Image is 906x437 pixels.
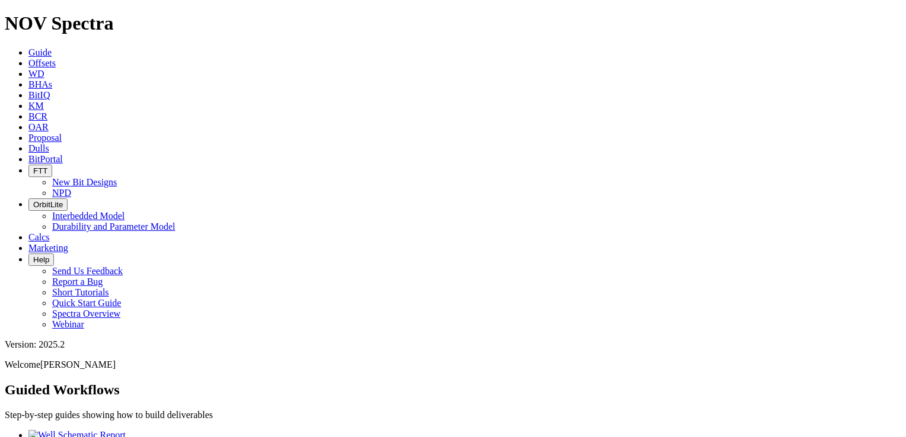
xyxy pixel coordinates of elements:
a: Marketing [28,243,68,253]
span: OrbitLite [33,200,63,209]
button: FTT [28,165,52,177]
a: Interbedded Model [52,211,125,221]
a: New Bit Designs [52,177,117,187]
a: NPD [52,188,71,198]
a: Send Us Feedback [52,266,123,276]
h1: NOV Spectra [5,12,901,34]
a: BCR [28,111,47,121]
a: KM [28,101,44,111]
a: Webinar [52,319,84,329]
a: Spectra Overview [52,309,120,319]
a: Quick Start Guide [52,298,121,308]
a: BitIQ [28,90,50,100]
span: [PERSON_NAME] [40,359,116,369]
span: Help [33,255,49,264]
a: Durability and Parameter Model [52,221,176,232]
button: Help [28,253,54,266]
a: Short Tutorials [52,287,109,297]
a: Guide [28,47,52,57]
h2: Guided Workflows [5,382,901,398]
span: FTT [33,166,47,175]
a: Report a Bug [52,277,103,287]
a: WD [28,69,44,79]
a: BHAs [28,79,52,89]
a: Offsets [28,58,56,68]
button: OrbitLite [28,198,68,211]
p: Step-by-step guides showing how to build deliverables [5,410,901,420]
p: Welcome [5,359,901,370]
div: Version: 2025.2 [5,339,901,350]
a: OAR [28,122,49,132]
a: BitPortal [28,154,63,164]
a: Calcs [28,232,50,242]
a: Dulls [28,143,49,153]
a: Proposal [28,133,62,143]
